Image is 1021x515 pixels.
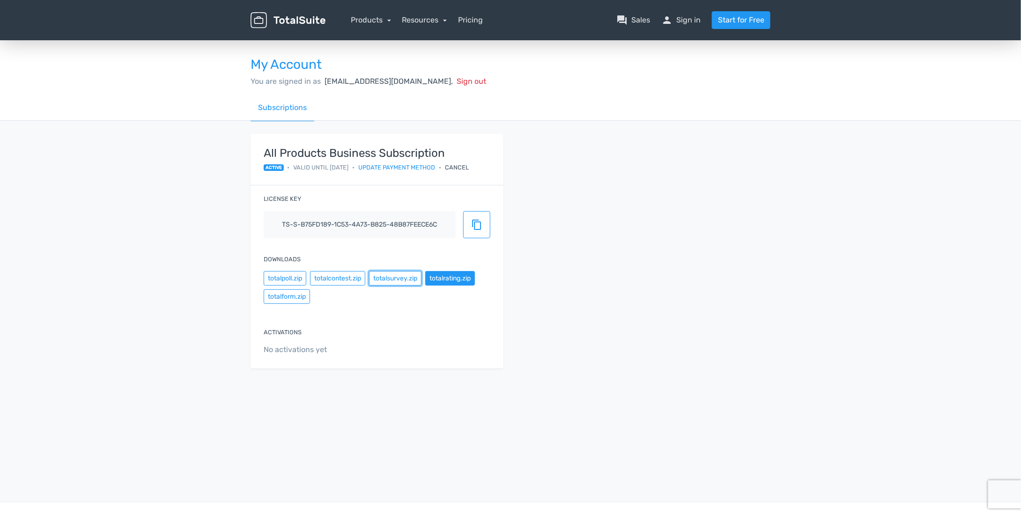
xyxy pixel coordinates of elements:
strong: All Products Business Subscription [264,147,469,159]
img: TotalSuite for WordPress [251,12,326,29]
span: active [264,164,284,171]
button: content_copy [463,211,490,238]
div: Cancel [445,163,469,172]
h3: My Account [251,58,770,72]
a: Start for Free [712,11,770,29]
span: question_answer [616,15,628,26]
label: Downloads [264,255,301,264]
a: Update payment method [359,163,436,172]
span: You are signed in as [251,77,321,86]
button: totalsurvey.zip [369,271,422,286]
span: No activations yet [264,344,490,355]
a: Subscriptions [251,95,314,121]
span: [EMAIL_ADDRESS][DOMAIN_NAME], [325,77,453,86]
a: personSign in [661,15,701,26]
label: License key [264,194,301,203]
a: Pricing [458,15,483,26]
span: content_copy [471,219,482,230]
a: Products [351,15,391,24]
span: person [661,15,673,26]
a: Resources [402,15,447,24]
span: Valid until [DATE] [294,163,349,172]
span: • [439,163,442,172]
span: • [288,163,290,172]
button: totalform.zip [264,289,310,304]
span: Sign out [457,77,486,86]
button: totalpoll.zip [264,271,306,286]
button: totalrating.zip [425,271,475,286]
a: question_answerSales [616,15,650,26]
span: • [353,163,355,172]
label: Activations [264,328,302,337]
button: totalcontest.zip [310,271,365,286]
